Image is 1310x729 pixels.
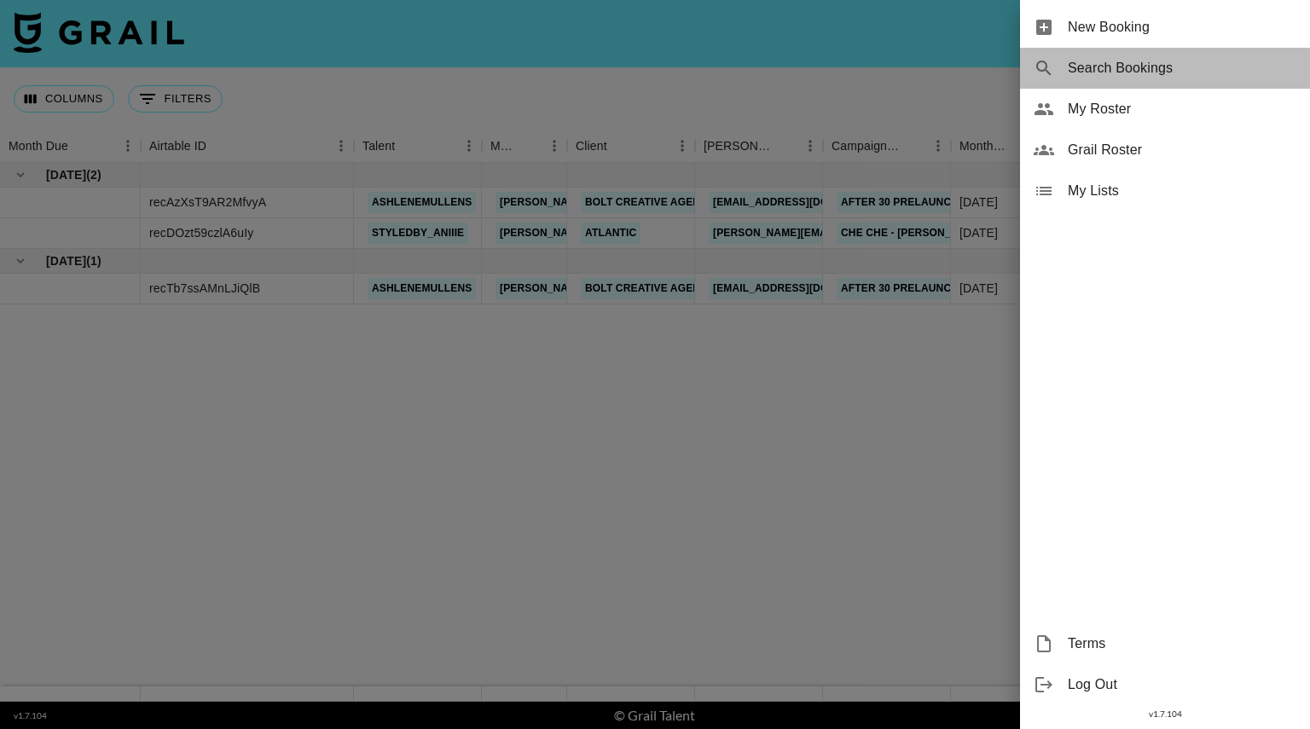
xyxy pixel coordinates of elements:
div: My Lists [1020,171,1310,211]
div: Grail Roster [1020,130,1310,171]
div: Terms [1020,623,1310,664]
div: Search Bookings [1020,48,1310,89]
div: Log Out [1020,664,1310,705]
span: Log Out [1068,674,1296,695]
span: My Roster [1068,99,1296,119]
span: Grail Roster [1068,140,1296,160]
div: My Roster [1020,89,1310,130]
span: Search Bookings [1068,58,1296,78]
span: New Booking [1068,17,1296,38]
div: New Booking [1020,7,1310,48]
div: v 1.7.104 [1020,705,1310,723]
span: Terms [1068,634,1296,654]
span: My Lists [1068,181,1296,201]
